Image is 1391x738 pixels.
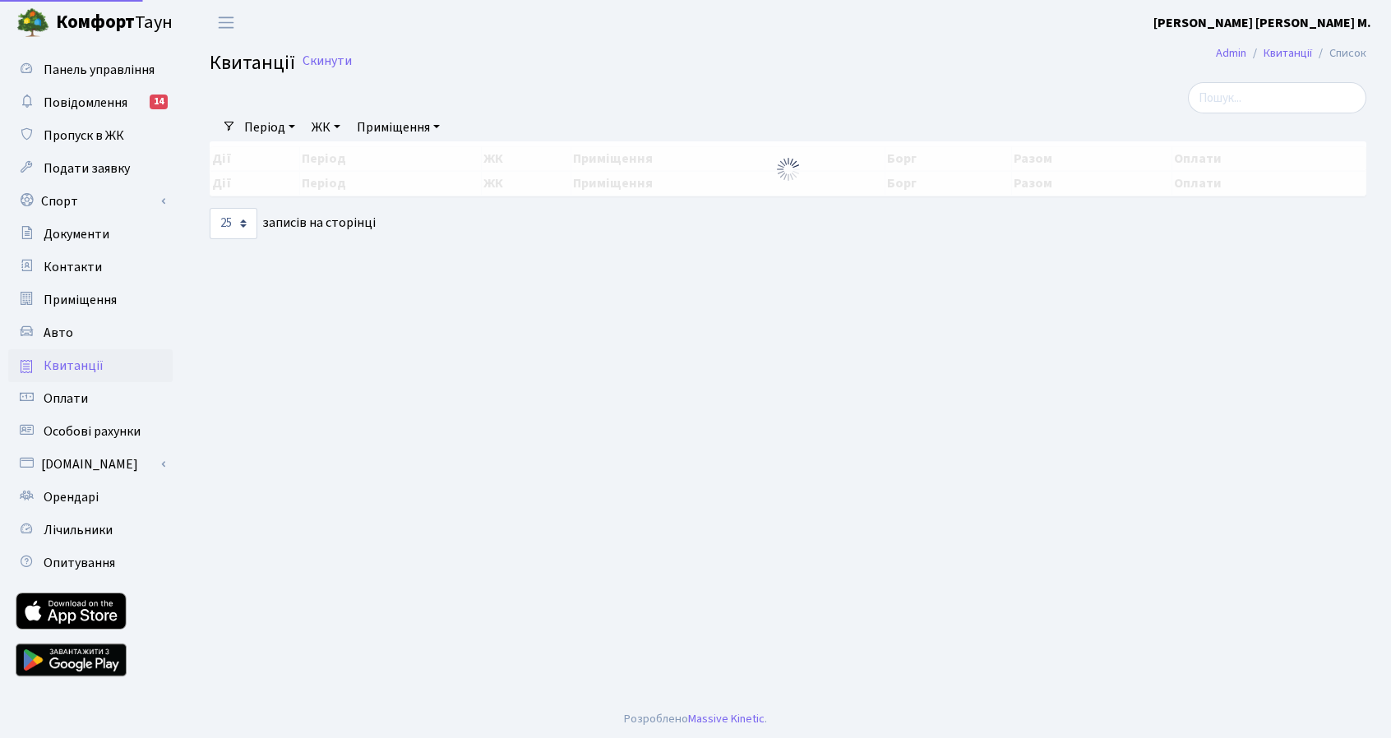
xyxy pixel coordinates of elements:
[44,488,99,506] span: Орендарі
[206,9,247,36] button: Переключити навігацію
[210,208,376,239] label: записів на сторінці
[44,94,127,112] span: Повідомлення
[1216,44,1246,62] a: Admin
[44,554,115,572] span: Опитування
[44,61,155,79] span: Панель управління
[44,291,117,309] span: Приміщення
[8,152,173,185] a: Подати заявку
[8,547,173,579] a: Опитування
[44,159,130,178] span: Подати заявку
[8,284,173,316] a: Приміщення
[8,382,173,415] a: Оплати
[8,53,173,86] a: Панель управління
[210,48,295,77] span: Квитанції
[44,127,124,145] span: Пропуск в ЖК
[1188,82,1366,113] input: Пошук...
[56,9,173,37] span: Таун
[44,324,73,342] span: Авто
[1312,44,1366,62] li: Список
[150,95,168,109] div: 14
[8,481,173,514] a: Орендарі
[8,415,173,448] a: Особові рахунки
[56,9,135,35] b: Комфорт
[44,521,113,539] span: Лічильники
[303,53,352,69] a: Скинути
[44,258,102,276] span: Контакти
[775,156,802,182] img: Обробка...
[305,113,347,141] a: ЖК
[8,218,173,251] a: Документи
[1264,44,1312,62] a: Квитанції
[1153,14,1371,32] b: [PERSON_NAME] [PERSON_NAME] М.
[688,710,765,727] a: Massive Kinetic
[8,86,173,119] a: Повідомлення14
[44,357,104,375] span: Квитанції
[1153,13,1371,33] a: [PERSON_NAME] [PERSON_NAME] М.
[1191,36,1391,71] nav: breadcrumb
[44,225,109,243] span: Документи
[44,422,141,440] span: Особові рахунки
[624,710,767,728] div: Розроблено .
[8,119,173,152] a: Пропуск в ЖК
[8,349,173,382] a: Квитанції
[8,448,173,481] a: [DOMAIN_NAME]
[44,390,88,408] span: Оплати
[8,251,173,284] a: Контакти
[210,208,257,239] select: записів на сторінці
[8,514,173,547] a: Лічильники
[16,7,49,39] img: logo.png
[8,185,173,218] a: Спорт
[350,113,446,141] a: Приміщення
[8,316,173,349] a: Авто
[238,113,302,141] a: Період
